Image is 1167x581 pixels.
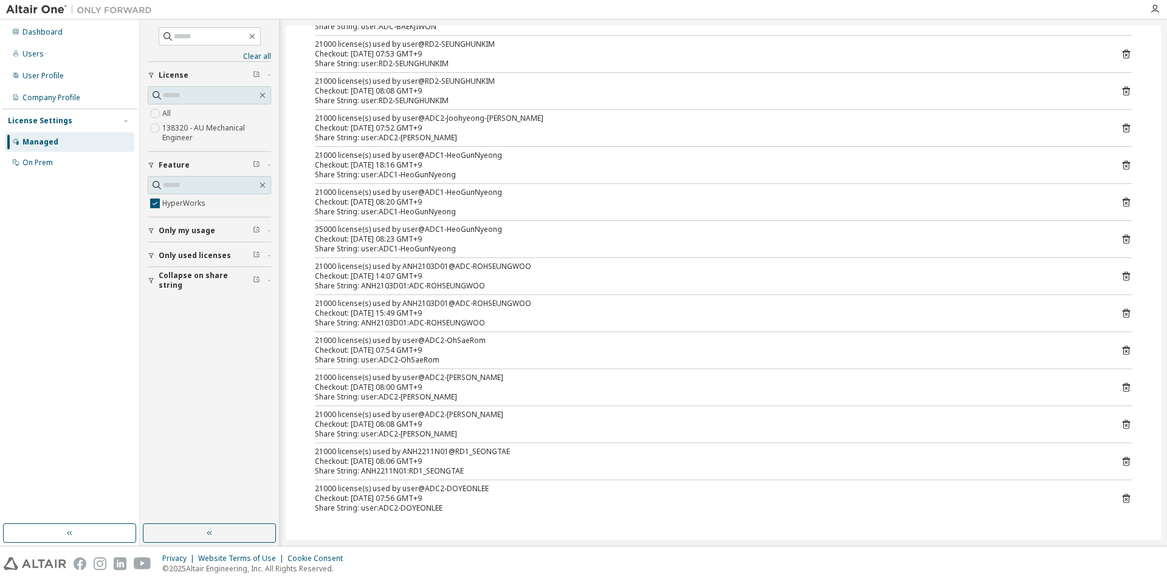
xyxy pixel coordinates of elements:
[315,382,1103,392] div: Checkout: [DATE] 08:00 GMT+9
[148,152,271,178] button: Feature
[315,318,1103,328] div: Share String: ANH2103D01:ADC-ROHSEUNGWOO
[22,158,53,168] div: On Prem
[159,271,253,290] span: Collapse on share string
[315,39,1103,49] div: 21000 license(s) used by user@RD2-SEUNGHUNKIM
[148,242,271,269] button: Only used licenses
[74,557,86,570] img: facebook.svg
[315,271,1103,281] div: Checkout: [DATE] 14:07 GMT+9
[159,70,188,80] span: License
[315,447,1103,457] div: 21000 license(s) used by ANH2211N01@RD1_SEONGTAE
[6,4,158,16] img: Altair One
[315,429,1103,439] div: Share String: user:ADC2-[PERSON_NAME]
[315,410,1103,420] div: 21000 license(s) used by user@ADC2-[PERSON_NAME]
[315,160,1103,170] div: Checkout: [DATE] 18:16 GMT+9
[315,308,1103,318] div: Checkout: [DATE] 15:49 GMT+9
[315,76,1103,86] div: 21000 license(s) used by user@RD2-SEUNGHUNKIM
[315,151,1103,160] div: 21000 license(s) used by user@ADC1-HeoGunNyeong
[315,503,1103,513] div: Share String: user:ADC2-DOYEONLEE
[315,457,1103,466] div: Checkout: [DATE] 08:06 GMT+9
[8,116,72,126] div: License Settings
[315,420,1103,429] div: Checkout: [DATE] 08:08 GMT+9
[253,276,260,285] span: Clear filter
[22,137,58,147] div: Managed
[148,267,271,294] button: Collapse on share string
[315,49,1103,59] div: Checkout: [DATE] 07:53 GMT+9
[315,466,1103,476] div: Share String: ANH2211N01:RD1_SEONGTAE
[22,49,44,59] div: Users
[315,133,1103,143] div: Share String: user:ADC2-[PERSON_NAME]
[315,225,1103,234] div: 35000 license(s) used by user@ADC1-HeoGunNyeong
[287,554,350,563] div: Cookie Consent
[159,160,190,170] span: Feature
[94,557,106,570] img: instagram.svg
[315,299,1103,308] div: 21000 license(s) used by ANH2103D01@ADC-ROHSEUNGWOO
[162,121,271,145] label: 138320 - AU Mechanical Engineer
[315,197,1103,207] div: Checkout: [DATE] 08:20 GMT+9
[315,373,1103,382] div: 21000 license(s) used by user@ADC2-[PERSON_NAME]
[315,96,1103,106] div: Share String: user:RD2-SEUNGHUNKIM
[315,114,1103,123] div: 21000 license(s) used by user@ADC2-Joohyeong-[PERSON_NAME]
[315,336,1103,345] div: 21000 license(s) used by user@ADC2-OhSaeRom
[4,557,66,570] img: altair_logo.svg
[315,345,1103,355] div: Checkout: [DATE] 07:54 GMT+9
[162,196,208,211] label: HyperWorks
[198,554,287,563] div: Website Terms of Use
[315,207,1103,217] div: Share String: user:ADC1-HeoGunNyeong
[253,251,260,260] span: Clear filter
[148,62,271,89] button: License
[159,251,231,260] span: Only used licenses
[315,22,1103,32] div: Share String: user:ADC-BAEKJIWON
[162,563,350,574] p: © 2025 Altair Engineering, Inc. All Rights Reserved.
[315,188,1103,197] div: 21000 license(s) used by user@ADC1-HeoGunNyeong
[315,170,1103,180] div: Share String: user:ADC1-HeoGunNyeong
[134,557,151,570] img: youtube.svg
[315,281,1103,291] div: Share String: ANH2103D01:ADC-ROHSEUNGWOO
[315,234,1103,244] div: Checkout: [DATE] 08:23 GMT+9
[253,226,260,236] span: Clear filter
[148,217,271,244] button: Only my usage
[315,355,1103,365] div: Share String: user:ADC2-OhSaeRom
[162,106,173,121] label: All
[315,123,1103,133] div: Checkout: [DATE] 07:52 GMT+9
[315,484,1103,494] div: 21000 license(s) used by user@ADC2-DOYEONLEE
[315,262,1103,271] div: 21000 license(s) used by ANH2103D01@ADC-ROHSEUNGWOO
[22,93,80,103] div: Company Profile
[22,71,64,81] div: User Profile
[315,86,1103,96] div: Checkout: [DATE] 08:08 GMT+9
[162,554,198,563] div: Privacy
[315,392,1103,402] div: Share String: user:ADC2-[PERSON_NAME]
[22,27,63,37] div: Dashboard
[315,59,1103,69] div: Share String: user:RD2-SEUNGHUNKIM
[315,244,1103,254] div: Share String: user:ADC1-HeoGunNyeong
[114,557,126,570] img: linkedin.svg
[148,52,271,61] a: Clear all
[253,70,260,80] span: Clear filter
[159,226,215,236] span: Only my usage
[315,494,1103,503] div: Checkout: [DATE] 07:56 GMT+9
[253,160,260,170] span: Clear filter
